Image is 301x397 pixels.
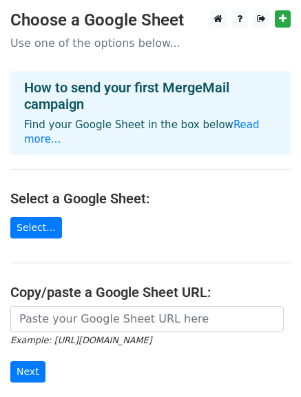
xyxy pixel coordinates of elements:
[10,284,291,301] h4: Copy/paste a Google Sheet URL:
[24,118,277,147] p: Find your Google Sheet in the box below
[10,36,291,50] p: Use one of the options below...
[10,361,45,383] input: Next
[10,10,291,30] h3: Choose a Google Sheet
[24,79,277,112] h4: How to send your first MergeMail campaign
[10,190,291,207] h4: Select a Google Sheet:
[10,335,152,345] small: Example: [URL][DOMAIN_NAME]
[24,119,260,145] a: Read more...
[10,306,284,332] input: Paste your Google Sheet URL here
[10,217,62,238] a: Select...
